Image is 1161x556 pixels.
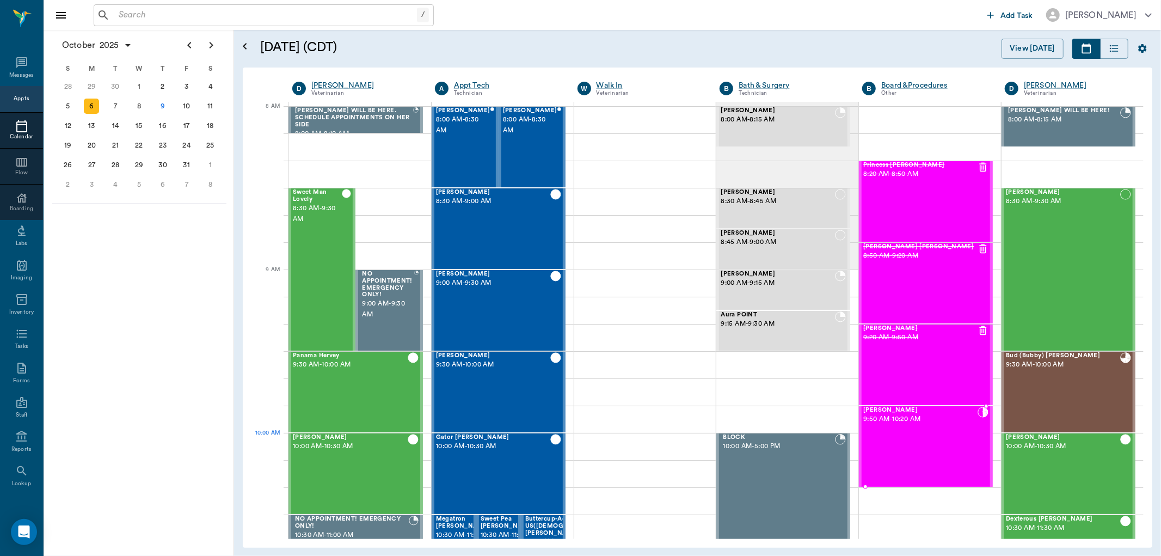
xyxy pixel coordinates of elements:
[1002,188,1135,351] div: NOT_CONFIRMED, 8:30 AM - 9:30 AM
[202,99,218,114] div: Saturday, October 11, 2025
[863,250,978,261] span: 8:50 AM - 9:20 AM
[597,89,704,98] div: Veterinarian
[739,89,846,98] div: Technician
[436,352,550,359] span: [PERSON_NAME]
[84,138,99,153] div: Monday, October 20, 2025
[60,99,76,114] div: Sunday, October 5, 2025
[1006,352,1120,359] span: Bud (Bubby) [PERSON_NAME]
[739,80,846,91] a: Bath & Surgery
[288,433,423,515] div: CHECKED_OUT, 10:00 AM - 10:30 AM
[721,237,835,248] span: 8:45 AM - 9:00 AM
[155,79,170,94] div: Thursday, October 2, 2025
[260,39,546,56] h5: [DATE] (CDT)
[155,138,170,153] div: Thursday, October 23, 2025
[436,441,550,452] span: 10:00 AM - 10:30 AM
[251,264,280,291] div: 9 AM
[1002,351,1135,433] div: READY_TO_CHECKOUT, 9:30 AM - 10:00 AM
[859,161,993,242] div: CANCELED, 8:20 AM - 8:50 AM
[179,99,194,114] div: Friday, October 10, 2025
[436,189,550,196] span: [PERSON_NAME]
[295,107,413,128] span: [PERSON_NAME] WILL BE HERE. SCHEDULE APPOINTMENTS ON HER SIDE
[720,82,733,95] div: B
[1024,80,1131,91] a: [PERSON_NAME]
[293,352,408,359] span: Panama Hervey
[288,351,423,433] div: CHECKED_OUT, 9:30 AM - 10:00 AM
[1002,39,1064,59] button: View [DATE]
[1006,196,1120,207] span: 8:30 AM - 9:30 AM
[716,106,850,147] div: BOOKED, 8:00 AM - 8:15 AM
[9,308,34,316] div: Inventory
[132,79,147,94] div: Wednesday, October 1, 2025
[862,82,876,95] div: B
[1006,359,1120,370] span: 9:30 AM - 10:00 AM
[436,114,490,136] span: 8:00 AM - 8:30 AM
[293,189,342,203] span: Sweet Man Lovely
[155,157,170,173] div: Thursday, October 30, 2025
[436,434,550,441] span: Gator [PERSON_NAME]
[859,324,993,406] div: CANCELED, 9:20 AM - 9:50 AM
[716,188,850,229] div: NOT_CONFIRMED, 8:30 AM - 8:45 AM
[863,243,978,250] span: [PERSON_NAME] [PERSON_NAME]
[202,177,218,192] div: Saturday, November 8, 2025
[14,95,29,103] div: Appts
[863,414,978,425] span: 9:50 AM - 10:20 AM
[721,311,835,319] span: Aura POINT
[108,99,123,114] div: Tuesday, October 7, 2025
[60,177,76,192] div: Sunday, November 2, 2025
[97,38,121,53] span: 2025
[435,82,449,95] div: A
[311,89,419,98] div: Veterinarian
[436,271,550,278] span: [PERSON_NAME]
[202,138,218,153] div: Saturday, October 25, 2025
[1006,441,1120,452] span: 10:00 AM - 10:30 AM
[721,278,835,289] span: 9:00 AM - 9:15 AM
[881,89,988,98] div: Other
[155,118,170,133] div: Thursday, October 16, 2025
[881,80,988,91] div: Board &Procedures
[362,271,414,298] span: NO APPOINTMENT! EMERGENCY ONLY!
[454,80,561,91] a: Appt Tech
[108,177,123,192] div: Tuesday, November 4, 2025
[597,80,704,91] a: Walk In
[80,60,104,77] div: M
[132,177,147,192] div: Wednesday, November 5, 2025
[716,310,850,351] div: BOOKED, 9:15 AM - 9:30 AM
[721,319,835,329] span: 9:15 AM - 9:30 AM
[179,118,194,133] div: Friday, October 17, 2025
[432,351,566,433] div: CHECKED_OUT, 9:30 AM - 10:00 AM
[454,89,561,98] div: Technician
[132,157,147,173] div: Wednesday, October 29, 2025
[578,82,591,95] div: W
[15,343,28,351] div: Tasks
[1002,106,1135,147] div: BOOKED, 8:00 AM - 8:15 AM
[60,38,97,53] span: October
[436,278,550,289] span: 9:00 AM - 9:30 AM
[721,189,835,196] span: [PERSON_NAME]
[721,196,835,207] span: 8:30 AM - 8:45 AM
[721,230,835,237] span: [PERSON_NAME]
[84,157,99,173] div: Monday, October 27, 2025
[179,79,194,94] div: Friday, October 3, 2025
[16,240,27,248] div: Labs
[436,516,490,530] span: Megatron [PERSON_NAME]
[11,445,32,454] div: Reports
[723,434,835,441] span: BLOCK
[721,114,835,125] span: 8:00 AM - 8:15 AM
[251,101,280,128] div: 8 AM
[288,106,423,133] div: BOOKED, 8:00 AM - 8:10 AM
[525,516,612,536] span: Buttercup-Adopted from US([DEMOGRAPHIC_DATA]) [PERSON_NAME]
[293,434,408,441] span: [PERSON_NAME]
[132,118,147,133] div: Wednesday, October 15, 2025
[155,99,170,114] div: Today, Thursday, October 9, 2025
[1006,523,1120,534] span: 10:30 AM - 11:30 AM
[60,157,76,173] div: Sunday, October 26, 2025
[859,242,993,324] div: CANCELED, 8:50 AM - 9:20 AM
[108,138,123,153] div: Tuesday, October 21, 2025
[863,332,978,343] span: 9:20 AM - 9:50 AM
[436,196,550,207] span: 8:30 AM - 9:00 AM
[9,71,34,80] div: Messages
[175,60,199,77] div: F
